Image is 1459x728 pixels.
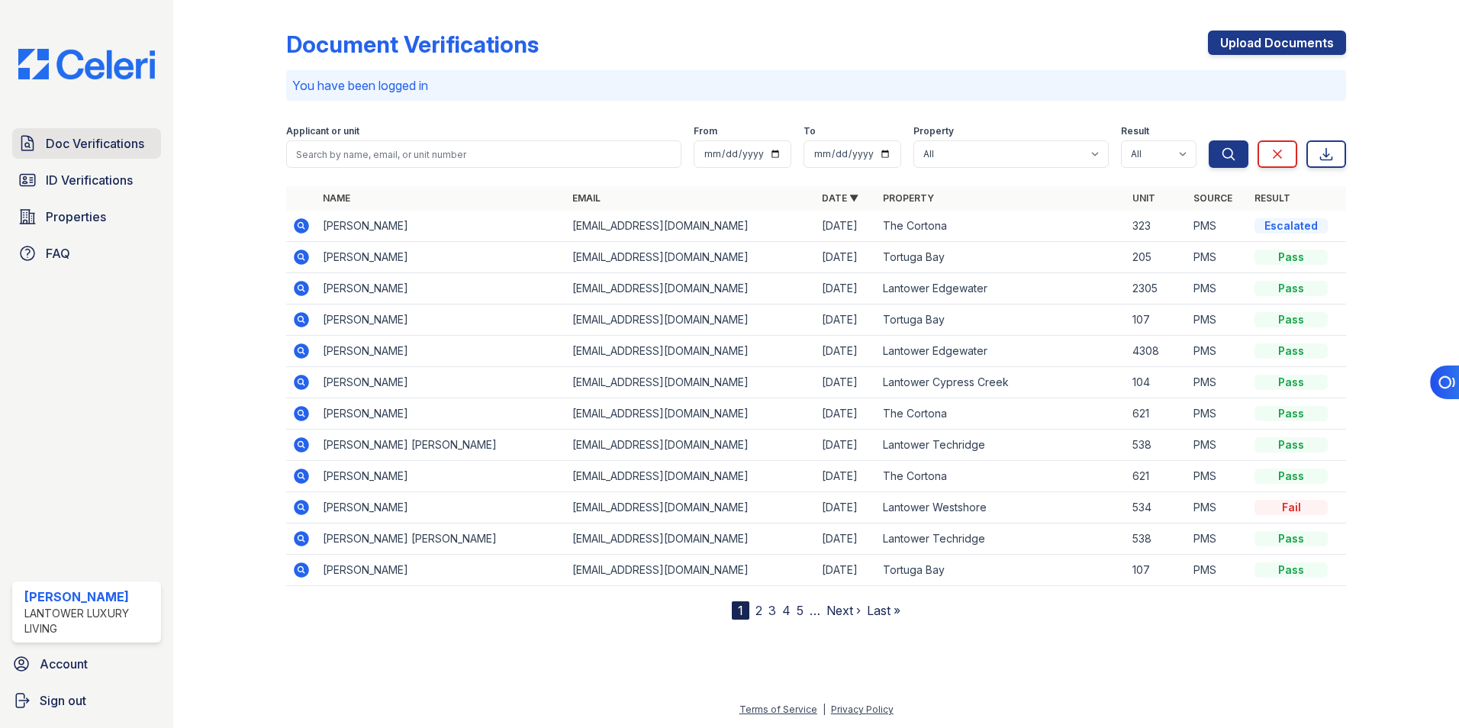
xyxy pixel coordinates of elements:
[883,192,934,204] a: Property
[816,398,877,430] td: [DATE]
[1254,250,1328,265] div: Pass
[1254,500,1328,515] div: Fail
[566,273,816,304] td: [EMAIL_ADDRESS][DOMAIN_NAME]
[1126,304,1187,336] td: 107
[1126,336,1187,367] td: 4308
[46,244,70,263] span: FAQ
[1187,336,1248,367] td: PMS
[317,304,566,336] td: [PERSON_NAME]
[46,208,106,226] span: Properties
[816,273,877,304] td: [DATE]
[816,242,877,273] td: [DATE]
[12,165,161,195] a: ID Verifications
[816,304,877,336] td: [DATE]
[877,336,1126,367] td: Lantower Edgewater
[566,211,816,242] td: [EMAIL_ADDRESS][DOMAIN_NAME]
[1254,406,1328,421] div: Pass
[768,603,776,618] a: 3
[566,430,816,461] td: [EMAIL_ADDRESS][DOMAIN_NAME]
[1254,469,1328,484] div: Pass
[1126,461,1187,492] td: 621
[877,367,1126,398] td: Lantower Cypress Creek
[877,273,1126,304] td: Lantower Edgewater
[1187,398,1248,430] td: PMS
[826,603,861,618] a: Next ›
[317,430,566,461] td: [PERSON_NAME] [PERSON_NAME]
[317,523,566,555] td: [PERSON_NAME] [PERSON_NAME]
[286,31,539,58] div: Document Verifications
[12,128,161,159] a: Doc Verifications
[1126,398,1187,430] td: 621
[1187,367,1248,398] td: PMS
[24,606,155,636] div: Lantower Luxury Living
[1254,562,1328,578] div: Pass
[797,603,804,618] a: 5
[822,192,858,204] a: Date ▼
[1187,242,1248,273] td: PMS
[1187,430,1248,461] td: PMS
[1126,555,1187,586] td: 107
[6,649,167,679] a: Account
[46,134,144,153] span: Doc Verifications
[755,603,762,618] a: 2
[286,125,359,137] label: Applicant or unit
[317,336,566,367] td: [PERSON_NAME]
[1254,437,1328,453] div: Pass
[1126,430,1187,461] td: 538
[913,125,954,137] label: Property
[816,461,877,492] td: [DATE]
[317,273,566,304] td: [PERSON_NAME]
[572,192,601,204] a: Email
[831,704,894,715] a: Privacy Policy
[1193,192,1232,204] a: Source
[24,588,155,606] div: [PERSON_NAME]
[12,201,161,232] a: Properties
[292,76,1340,95] p: You have been logged in
[1254,375,1328,390] div: Pass
[1126,367,1187,398] td: 104
[816,492,877,523] td: [DATE]
[1187,492,1248,523] td: PMS
[1395,667,1444,713] iframe: chat widget
[6,685,167,716] a: Sign out
[566,523,816,555] td: [EMAIL_ADDRESS][DOMAIN_NAME]
[877,492,1126,523] td: Lantower Westshore
[816,430,877,461] td: [DATE]
[566,398,816,430] td: [EMAIL_ADDRESS][DOMAIN_NAME]
[1187,211,1248,242] td: PMS
[1126,211,1187,242] td: 323
[1254,281,1328,296] div: Pass
[816,367,877,398] td: [DATE]
[1254,192,1290,204] a: Result
[1126,242,1187,273] td: 205
[877,242,1126,273] td: Tortuga Bay
[1208,31,1346,55] a: Upload Documents
[877,461,1126,492] td: The Cortona
[566,461,816,492] td: [EMAIL_ADDRESS][DOMAIN_NAME]
[317,211,566,242] td: [PERSON_NAME]
[46,171,133,189] span: ID Verifications
[816,336,877,367] td: [DATE]
[877,430,1126,461] td: Lantower Techridge
[566,492,816,523] td: [EMAIL_ADDRESS][DOMAIN_NAME]
[1187,304,1248,336] td: PMS
[804,125,816,137] label: To
[286,140,681,168] input: Search by name, email, or unit number
[566,367,816,398] td: [EMAIL_ADDRESS][DOMAIN_NAME]
[816,555,877,586] td: [DATE]
[877,211,1126,242] td: The Cortona
[1187,461,1248,492] td: PMS
[1132,192,1155,204] a: Unit
[1254,218,1328,234] div: Escalated
[1126,523,1187,555] td: 538
[317,461,566,492] td: [PERSON_NAME]
[40,691,86,710] span: Sign out
[1121,125,1149,137] label: Result
[6,49,167,79] img: CE_Logo_Blue-a8612792a0a2168367f1c8372b55b34899dd931a85d93a1a3d3e32e68fde9ad4.png
[810,601,820,620] span: …
[317,492,566,523] td: [PERSON_NAME]
[1254,531,1328,546] div: Pass
[12,238,161,269] a: FAQ
[317,367,566,398] td: [PERSON_NAME]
